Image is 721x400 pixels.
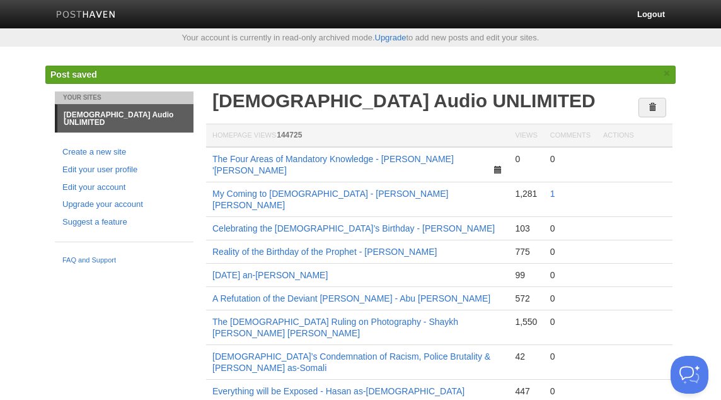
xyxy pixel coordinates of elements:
[212,154,454,175] a: The Four Areas of Mandatory Knowledge - [PERSON_NAME] '[PERSON_NAME]
[550,293,591,304] div: 0
[550,351,591,362] div: 0
[212,90,596,111] a: [DEMOGRAPHIC_DATA] Audio UNLIMITED
[62,181,186,194] a: Edit your account
[212,189,448,210] a: My Coming to [DEMOGRAPHIC_DATA] - [PERSON_NAME] [PERSON_NAME]
[550,153,591,165] div: 0
[515,351,537,362] div: 42
[509,124,543,148] th: Views
[55,91,193,104] li: Your Sites
[550,269,591,281] div: 0
[550,189,555,199] a: 1
[45,33,676,42] div: Your account is currently in read-only archived mode. to add new posts and edit your sites.
[212,351,490,373] a: [DEMOGRAPHIC_DATA]’s Condemnation of Racism, Police Brutality & [PERSON_NAME] as-Somali
[277,131,302,139] span: 144725
[515,246,537,257] div: 775
[50,69,97,79] span: Post saved
[212,270,328,280] a: [DATE] an-[PERSON_NAME]
[62,146,186,159] a: Create a new site
[62,216,186,229] a: Suggest a feature
[544,124,597,148] th: Comments
[212,293,490,303] a: A Refutation of the Deviant [PERSON_NAME] - Abu [PERSON_NAME]
[212,317,458,338] a: The [DEMOGRAPHIC_DATA] Ruling on Photography - Shaykh [PERSON_NAME] [PERSON_NAME]
[597,124,672,148] th: Actions
[212,223,495,233] a: Celebrating the [DEMOGRAPHIC_DATA]’s Birthday - [PERSON_NAME]
[57,105,193,132] a: [DEMOGRAPHIC_DATA] Audio UNLIMITED
[62,255,186,266] a: FAQ and Support
[550,223,591,234] div: 0
[62,163,186,177] a: Edit your user profile
[550,316,591,327] div: 0
[515,385,537,397] div: 447
[375,33,407,42] a: Upgrade
[62,198,186,211] a: Upgrade your account
[515,223,537,234] div: 103
[515,269,537,281] div: 99
[661,66,672,81] a: ×
[212,247,437,257] a: Reality of the Birthday of the Prophet - [PERSON_NAME]
[550,385,591,397] div: 0
[671,356,708,394] iframe: Help Scout Beacon - Open
[212,386,464,396] a: Everything will be Exposed - Hasan as-[DEMOGRAPHIC_DATA]
[550,246,591,257] div: 0
[515,153,537,165] div: 0
[206,124,509,148] th: Homepage Views
[515,188,537,199] div: 1,281
[56,11,116,20] img: Posthaven-bar
[515,316,537,327] div: 1,550
[515,293,537,304] div: 572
